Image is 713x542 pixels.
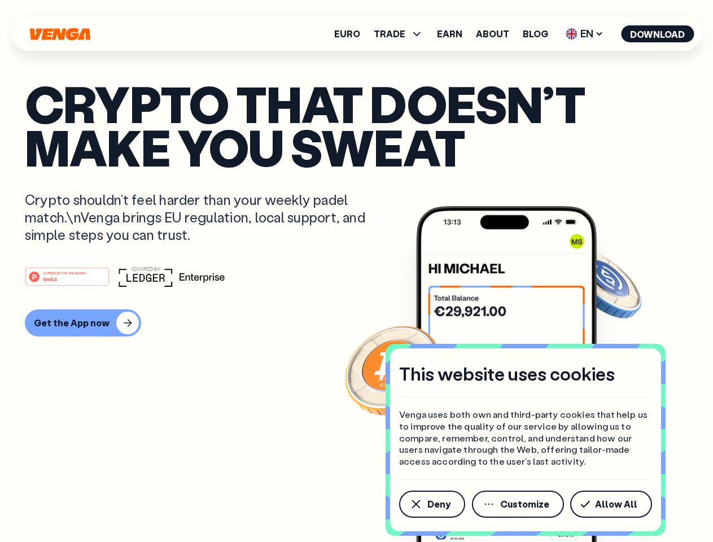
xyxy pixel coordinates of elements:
p: Venga uses both own and third-party cookies that help us to improve the quality of our service by... [399,409,652,467]
span: EN [562,25,607,43]
button: Customize [472,491,564,518]
a: Blog [523,29,548,38]
img: flag-uk [566,28,577,40]
a: About [476,29,509,38]
button: Get the App now [25,309,141,336]
a: Get the App now [25,309,688,336]
tspan: #1 PRODUCT OF THE MONTH [43,271,86,274]
button: Allow All [570,491,652,518]
img: Bitcoin [343,319,444,421]
h4: This website uses cookies [399,362,615,386]
a: Euro [334,29,360,38]
p: Crypto shouldn’t feel harder than your weekly padel match.\nVenga brings EU regulation, local sup... [25,191,382,244]
tspan: Web3 [43,276,57,282]
button: Deny [399,491,465,518]
span: TRADE [374,27,423,41]
div: Get the App now [34,317,110,329]
p: Crypto that doesn’t make you sweat [25,82,688,168]
span: TRADE [374,29,405,38]
span: Allow All [595,500,637,509]
a: Earn [437,29,462,38]
span: Deny [427,500,450,509]
span: Customize [500,500,549,509]
a: #1 PRODUCT OF THE MONTHWeb3 [25,274,110,289]
img: USDC coin [563,243,644,324]
svg: Home [28,28,91,41]
button: Download [621,25,694,42]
